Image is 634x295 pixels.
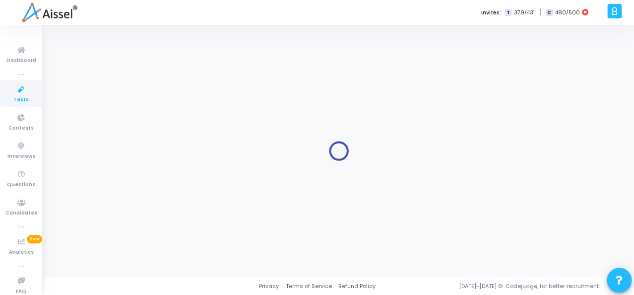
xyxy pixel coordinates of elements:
[376,282,622,291] div: [DATE]-[DATE] © Codejudge, for better recruitment.
[7,152,35,161] span: Interviews
[513,8,534,17] span: 379/431
[285,282,331,291] a: Terms of Service
[259,282,279,291] a: Privacy
[5,209,37,218] span: Candidates
[22,2,77,22] img: logo
[338,282,376,291] a: Refund Policy
[555,8,579,17] span: 480/500
[481,8,501,17] label: Invites:
[7,181,35,189] span: Questions
[539,7,541,17] span: |
[9,248,34,257] span: Analytics
[13,96,29,104] span: Tests
[27,235,42,243] span: New
[6,57,36,65] span: Dashboard
[505,9,511,16] span: T
[546,9,552,16] span: C
[8,124,34,133] span: Contests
